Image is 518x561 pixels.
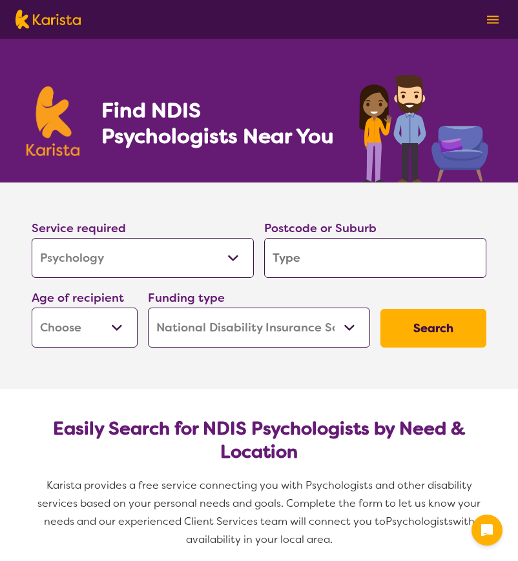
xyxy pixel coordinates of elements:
[386,515,453,528] span: Psychologists
[264,238,486,278] input: Type
[26,86,79,156] img: Karista logo
[32,290,124,306] label: Age of recipient
[32,221,126,236] label: Service required
[487,15,499,24] img: menu
[148,290,225,306] label: Funding type
[264,221,377,236] label: Postcode or Suburb
[101,97,340,149] h1: Find NDIS Psychologists Near You
[37,478,483,528] span: Karista provides a free service connecting you with Psychologists and other disability services b...
[380,309,486,348] button: Search
[355,70,492,182] img: psychology
[42,417,476,464] h2: Easily Search for NDIS Psychologists by Need & Location
[16,10,81,29] img: Karista logo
